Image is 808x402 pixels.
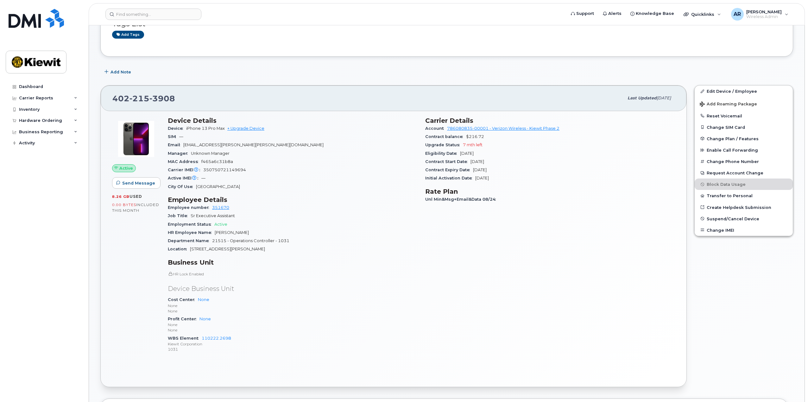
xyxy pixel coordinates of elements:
span: Enable Call Forwarding [707,148,758,153]
h3: Rate Plan [425,188,675,195]
a: Knowledge Base [626,7,679,20]
span: 350750721149694 [203,167,246,172]
span: Initial Activation Date [425,176,475,180]
span: Department Name [168,238,212,243]
span: MAC Address [168,159,201,164]
span: City Of Use [168,184,196,189]
span: Active [119,165,133,171]
p: None [168,322,418,327]
p: 1031 [168,347,418,352]
span: Unknown Manager [191,151,230,156]
span: [DATE] [473,167,487,172]
h3: Carrier Details [425,117,675,124]
span: AR [734,10,741,18]
button: Reset Voicemail [695,110,793,122]
span: Change Plan / Features [707,136,759,141]
img: image20231002-3703462-oworib.jpeg [117,120,155,158]
span: SIM [168,134,179,139]
button: Request Account Change [695,167,793,179]
span: used [129,194,142,199]
span: — [179,134,183,139]
span: Active IMEI [168,176,201,180]
span: Device [168,126,186,131]
a: Create Helpdesk Submission [695,202,793,213]
span: HR Employee Name [168,230,215,235]
a: Add tags [112,31,144,39]
span: included this month [112,202,159,213]
span: WBS Element [168,336,202,341]
div: Quicklinks [679,8,725,21]
a: Support [566,7,598,20]
span: 402 [112,94,175,103]
span: 0.00 Bytes [112,203,136,207]
span: Employee number [168,205,212,210]
span: 215 [129,94,149,103]
h3: Device Details [168,117,418,124]
span: Manager [168,151,191,156]
span: [DATE] [475,176,489,180]
p: None [168,308,418,314]
a: 786080835-00001 - Verizon Wireless - Kiewit Phase 2 [447,126,559,131]
span: Active [214,222,227,227]
span: [DATE] [460,151,474,156]
span: Sr Executive Assistant [191,213,235,218]
span: Job Title [168,213,191,218]
button: Change Plan / Features [695,133,793,144]
button: Enable Call Forwarding [695,144,793,156]
span: f465a6c31b8a [201,159,233,164]
span: Profit Center [168,317,199,321]
button: Add Note [100,66,136,78]
span: Add Note [110,69,131,75]
span: Send Message [122,180,155,186]
p: HR Lock Enabled [168,271,418,277]
h3: Tags List [112,20,781,28]
span: $216.72 [466,134,484,139]
button: Block Data Usage [695,179,793,190]
span: Contract Start Date [425,159,470,164]
div: Amanda Reidler [727,8,793,21]
span: 21515 - Operations Controller - 1031 [212,238,289,243]
span: Upgrade Status [425,142,463,147]
span: 8.26 GB [112,194,129,199]
span: Suspend/Cancel Device [707,216,759,221]
span: Last updated [628,96,657,100]
span: Add Roaming Package [700,102,757,108]
span: Carrier IMEI [168,167,203,172]
span: Unl Min&Msg+Email&Data 08/24 [425,197,499,202]
a: Edit Device / Employee [695,85,793,97]
span: [STREET_ADDRESS][PERSON_NAME] [190,247,265,251]
p: Device Business Unit [168,284,418,293]
span: Eligibility Date [425,151,460,156]
span: [GEOGRAPHIC_DATA] [196,184,240,189]
span: Quicklinks [691,12,714,17]
a: None [198,297,209,302]
button: Change Phone Number [695,156,793,167]
span: 3908 [149,94,175,103]
p: None [168,303,418,308]
span: Employment Status [168,222,214,227]
iframe: Messenger Launcher [780,374,803,397]
button: Change SIM Card [695,122,793,133]
span: Cost Center [168,297,198,302]
span: Contract Expiry Date [425,167,473,172]
button: Add Roaming Package [695,97,793,110]
span: Wireless Admin [746,14,782,19]
span: [PERSON_NAME] [215,230,249,235]
span: Account [425,126,447,131]
span: [DATE] [470,159,484,164]
a: + Upgrade Device [227,126,264,131]
h3: Employee Details [168,196,418,204]
a: 351670 [212,205,229,210]
button: Suspend/Cancel Device [695,213,793,224]
span: iPhone 13 Pro Max [186,126,225,131]
span: [DATE] [657,96,671,100]
button: Transfer to Personal [695,190,793,201]
a: 110222.2698 [202,336,231,341]
button: Send Message [112,177,161,189]
a: Alerts [598,7,626,20]
span: Support [576,10,594,17]
span: [PERSON_NAME] [746,9,782,14]
span: Email [168,142,183,147]
span: Contract balance [425,134,466,139]
span: Location [168,247,190,251]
